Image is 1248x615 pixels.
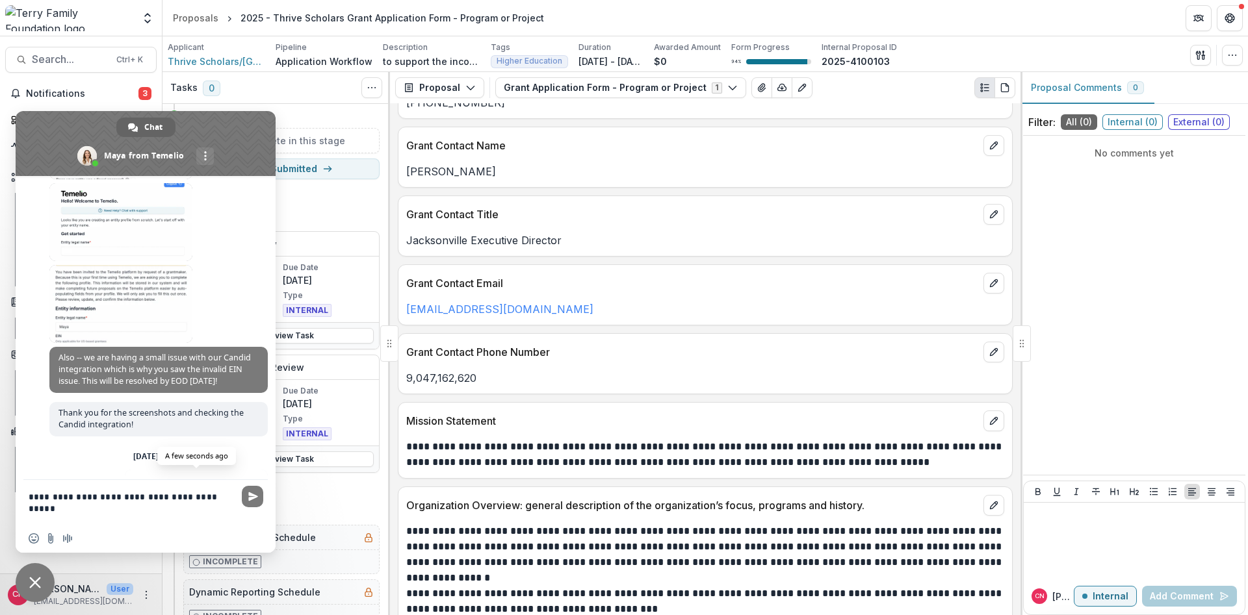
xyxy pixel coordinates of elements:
[1168,114,1230,130] span: External ( 0 )
[731,57,741,66] p: 94 %
[1133,83,1138,92] span: 0
[26,88,138,99] span: Notifications
[5,344,157,365] button: Open Contacts
[406,138,978,153] p: Grant Contact Name
[168,55,265,68] a: Thrive Scholars/[GEOGRAPHIC_DATA]
[1165,484,1180,499] button: Ordered List
[189,134,374,147] h5: No tasks to complete in this stage
[283,290,374,301] p: Type
[654,42,721,53] p: Awarded Amount
[1146,484,1162,499] button: Bullet List
[792,77,812,98] button: Edit as form
[189,451,374,467] a: Review Task
[406,164,1004,179] p: [PERSON_NAME]
[5,421,157,442] button: Open Data & Reporting
[383,55,480,68] p: to support the incoming 2026 cohort of scholars
[383,42,428,53] p: Description
[1217,5,1243,31] button: Get Help
[406,232,1004,248] p: Jacksonville Executive Director
[283,262,374,273] p: Due Date
[283,413,374,425] p: Type
[168,8,549,27] nav: breadcrumb
[5,167,157,188] button: Open Workflows
[406,275,978,291] p: Grant Contact Email
[32,53,109,66] span: Search...
[5,83,157,104] button: Notifications3
[406,303,593,316] a: [EMAIL_ADDRESS][DOMAIN_NAME]
[107,583,133,595] p: User
[34,596,133,607] p: [EMAIL_ADDRESS][DOMAIN_NAME]
[1028,146,1240,160] p: No comments yet
[5,47,157,73] button: Search...
[1102,114,1163,130] span: Internal ( 0 )
[5,5,133,31] img: Terry Family Foundation logo
[578,42,611,53] p: Duration
[495,77,746,98] button: Grant Application Form - Program or Project1
[406,370,1004,386] p: 9,047,162,620
[283,427,331,440] span: INTERNAL
[1204,484,1219,499] button: Align Center
[731,42,790,53] p: Form Progress
[1142,586,1237,607] button: Add Comment
[12,590,24,599] div: Carol Nieves
[276,55,372,68] p: Application Workflow
[45,533,56,544] span: Send a file
[822,55,890,68] p: 2025-4100103
[58,407,244,430] span: Thank you for the screenshots and checking the Candid integration!
[29,480,237,524] textarea: Compose your message...
[361,77,382,98] button: Toggle View Cancelled Tasks
[138,587,154,603] button: More
[34,582,101,596] p: [PERSON_NAME]
[276,42,307,53] p: Pipeline
[1035,593,1045,599] div: Carol Nieves
[240,11,544,25] div: 2025 - Thrive Scholars Grant Application Form - Program or Project
[133,453,159,460] div: [DATE]
[1061,114,1097,130] span: All ( 0 )
[170,82,198,94] h3: Tasks
[283,273,374,287] p: [DATE]
[1186,5,1212,31] button: Partners
[1093,591,1128,602] p: Internal
[406,413,978,429] p: Mission Statement
[1184,484,1200,499] button: Align Left
[116,118,175,137] a: Chat
[186,109,208,123] h4: Draft
[1107,484,1123,499] button: Heading 1
[994,77,1015,98] button: PDF view
[183,158,380,179] button: Move to Submitted
[983,410,1004,431] button: edit
[168,42,204,53] p: Applicant
[29,533,39,544] span: Insert an emoji
[114,53,146,67] div: Ctrl + K
[58,352,251,386] span: Also -- we are having a small issue with our Candid integration which is why you saw the invalid ...
[283,397,374,410] p: [DATE]
[1088,484,1104,499] button: Strike
[751,77,772,98] button: View Attached Files
[822,42,897,53] p: Internal Proposal ID
[189,585,320,599] h5: Dynamic Reporting Schedule
[1049,484,1065,499] button: Underline
[654,55,667,68] p: $0
[1074,586,1137,607] button: Internal
[983,273,1004,294] button: edit
[62,533,73,544] span: Audio message
[5,292,157,312] button: Open Documents
[578,55,643,68] p: [DATE] - [DATE]
[395,77,484,98] button: Proposal
[983,135,1004,156] button: edit
[1020,72,1154,104] button: Proposal Comments
[497,56,562,66] span: Higher Education
[406,344,978,360] p: Grant Contact Phone Number
[203,556,258,568] p: Incomplete
[983,342,1004,362] button: edit
[242,486,263,507] span: Send
[1126,484,1142,499] button: Heading 2
[16,563,55,602] a: Close chat
[974,77,995,98] button: Plaintext view
[1052,590,1074,603] p: [PERSON_NAME]
[983,495,1004,516] button: edit
[283,385,374,397] p: Due Date
[168,8,224,27] a: Proposals
[406,207,978,222] p: Grant Contact Title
